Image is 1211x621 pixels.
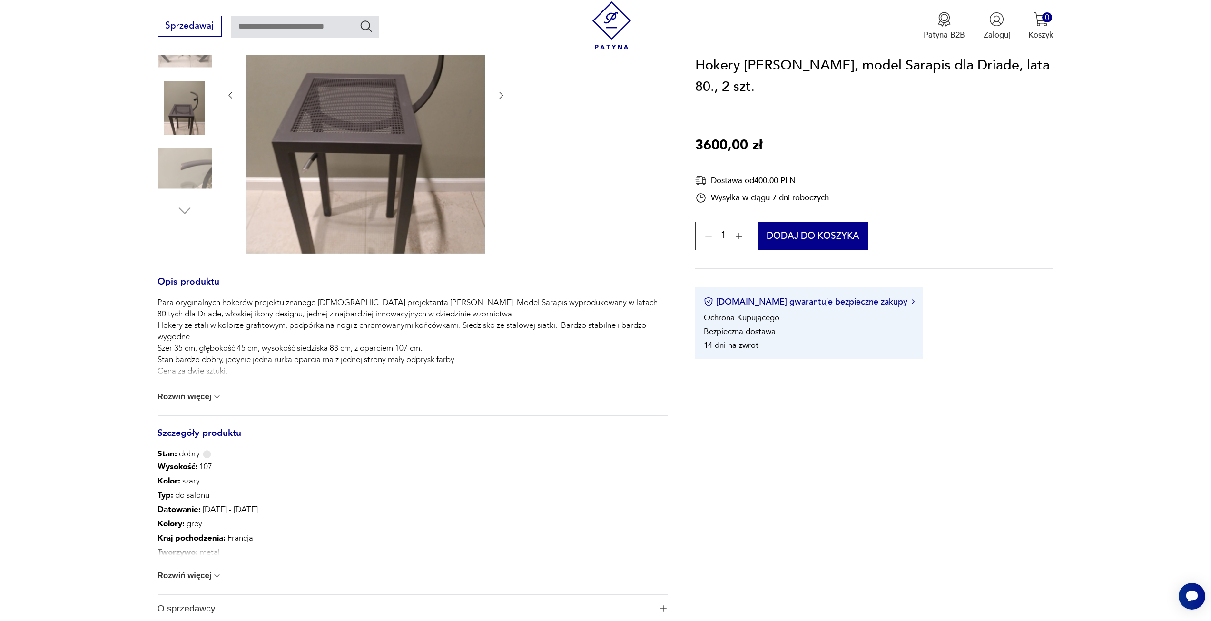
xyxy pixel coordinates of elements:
p: szary [158,474,328,488]
b: Kolor: [158,475,180,486]
div: 0 [1042,12,1052,22]
b: Stan: [158,448,177,459]
button: 0Koszyk [1028,12,1053,40]
h1: Hokery [PERSON_NAME], model Sarapis dla Driade, lata 80., 2 szt. [695,55,1053,98]
img: Ikona dostawy [695,175,707,187]
p: Para oryginalnych hokerów projektu znanego [DEMOGRAPHIC_DATA] projektanta [PERSON_NAME]. Model Sa... [158,297,668,377]
div: Dostawa od 400,00 PLN [695,175,829,187]
button: Zaloguj [984,12,1010,40]
p: grey [158,517,328,531]
b: Kolory : [158,518,185,529]
img: Info icon [203,450,211,458]
iframe: Smartsupp widget button [1179,583,1205,610]
button: Patyna B2B [924,12,965,40]
button: Rozwiń więcej [158,392,222,402]
p: Koszyk [1028,30,1053,40]
img: chevron down [212,392,222,402]
button: Rozwiń więcej [158,571,222,581]
img: Ikona strzałki w prawo [912,300,915,305]
p: Zaloguj [984,30,1010,40]
b: Tworzywo : [158,547,198,558]
span: dobry [158,448,200,460]
img: Zdjęcie produktu Hokery Philippe Starck, model Sarapis dla Driade, lata 80., 2 szt. [158,81,212,135]
b: Wysokość : [158,461,197,472]
span: 1 [721,233,726,240]
img: Ikona certyfikatu [704,297,713,307]
p: 3600,00 zł [695,135,762,157]
button: Dodaj do koszyka [758,222,868,250]
a: Ikona medaluPatyna B2B [924,12,965,40]
p: Patyna B2B [924,30,965,40]
img: Patyna - sklep z meblami i dekoracjami vintage [588,1,636,49]
li: 14 dni na zwrot [704,340,758,351]
h3: Opis produktu [158,278,668,297]
button: Sprzedawaj [158,16,222,37]
img: Ikona koszyka [1034,12,1048,27]
img: Ikonka użytkownika [989,12,1004,27]
p: Francja [158,531,328,545]
div: Wysyłka w ciągu 7 dni roboczych [695,192,829,204]
b: Kraj pochodzenia : [158,532,226,543]
p: do salonu [158,488,328,503]
button: [DOMAIN_NAME] gwarantuje bezpieczne zakupy [704,296,915,308]
b: Typ : [158,490,173,501]
img: chevron down [212,571,222,581]
img: Zdjęcie produktu Hokery Philippe Starck, model Sarapis dla Driade, lata 80., 2 szt. [158,141,212,196]
b: Datowanie : [158,504,201,515]
h3: Szczegóły produktu [158,430,668,449]
p: 107 [158,460,328,474]
p: [DATE] - [DATE] [158,503,328,517]
button: Szukaj [359,19,373,33]
li: Ochrona Kupującego [704,312,779,323]
a: Sprzedawaj [158,23,222,30]
img: Ikona medalu [937,12,952,27]
li: Bezpieczna dostawa [704,326,776,337]
p: metal [158,545,328,560]
img: Ikona plusa [660,605,667,612]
